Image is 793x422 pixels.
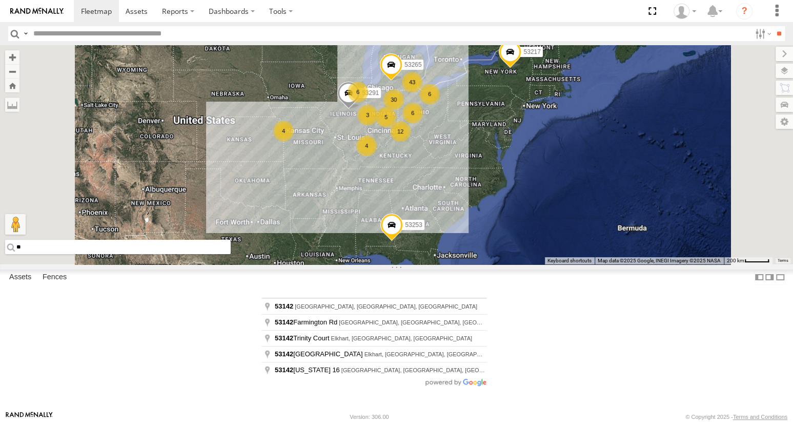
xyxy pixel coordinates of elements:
[523,48,540,55] span: 53217
[776,114,793,129] label: Map Settings
[405,221,422,228] span: 53253
[383,89,404,110] div: 30
[5,64,19,79] button: Zoom out
[275,318,293,326] span: 53142
[348,82,368,102] div: 6
[775,270,785,284] label: Hide Summary Table
[37,270,72,284] label: Fences
[419,84,440,104] div: 6
[778,259,788,263] a: Terms (opens in new tab)
[350,414,389,420] div: Version: 306.00
[10,8,64,15] img: rand-logo.svg
[275,366,341,374] span: [US_STATE] 16
[275,350,293,358] span: 53142
[547,257,592,264] button: Keyboard shortcuts
[275,334,293,342] span: 53142
[5,214,26,235] button: Drag Pegman onto the map to open Street View
[598,258,721,263] span: Map data ©2025 Google, INEGI Imagery ©2025 NASA
[764,270,775,284] label: Dock Summary Table to the Right
[356,136,377,156] div: 4
[402,72,422,92] div: 43
[339,319,521,325] span: [GEOGRAPHIC_DATA], [GEOGRAPHIC_DATA], [GEOGRAPHIC_DATA]
[733,414,787,420] a: Terms and Conditions
[22,26,30,41] label: Search Query
[275,302,293,310] span: 53142
[331,335,472,341] span: Elkhart, [GEOGRAPHIC_DATA], [GEOGRAPHIC_DATA]
[404,61,421,68] span: 53265
[376,107,396,127] div: 5
[341,367,524,373] span: [GEOGRAPHIC_DATA], [GEOGRAPHIC_DATA], [GEOGRAPHIC_DATA]
[275,334,331,342] span: Trinity Court
[357,105,378,125] div: 3
[4,270,36,284] label: Assets
[364,351,505,357] span: Elkhart, [GEOGRAPHIC_DATA], [GEOGRAPHIC_DATA]
[751,26,773,41] label: Search Filter Options
[5,79,19,92] button: Zoom Home
[275,350,364,358] span: [GEOGRAPHIC_DATA]
[275,366,293,374] span: 53142
[5,50,19,64] button: Zoom in
[685,414,787,420] div: © Copyright 2025 -
[275,318,339,326] span: Farmington Rd
[754,270,764,284] label: Dock Summary Table to the Left
[670,4,700,19] div: Miky Transport
[727,258,744,263] span: 200 km
[295,303,477,310] span: [GEOGRAPHIC_DATA], [GEOGRAPHIC_DATA], [GEOGRAPHIC_DATA]
[390,121,411,142] div: 12
[6,412,53,422] a: Visit our Website
[724,257,772,264] button: Map Scale: 200 km per 45 pixels
[5,98,19,112] label: Measure
[736,3,753,20] i: ?
[273,121,294,141] div: 4
[402,103,423,123] div: 6
[361,89,378,97] span: 53291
